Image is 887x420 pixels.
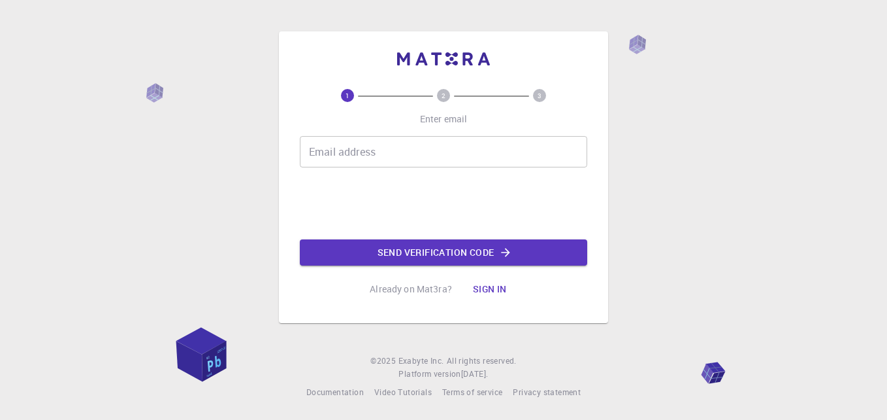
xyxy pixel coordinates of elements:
[374,387,432,397] span: Video Tutorials
[442,386,502,399] a: Terms of service
[398,355,444,368] a: Exabyte Inc.
[398,368,460,381] span: Platform version
[306,387,364,397] span: Documentation
[370,355,398,368] span: © 2025
[461,368,489,379] span: [DATE] .
[346,91,349,100] text: 1
[300,239,587,266] button: Send verification code
[442,91,445,100] text: 2
[344,178,543,229] iframe: reCAPTCHA
[374,386,432,399] a: Video Tutorials
[306,386,364,399] a: Documentation
[447,355,517,368] span: All rights reserved.
[370,283,452,296] p: Already on Mat3ra?
[462,276,517,302] button: Sign in
[513,387,581,397] span: Privacy statement
[538,91,541,100] text: 3
[461,368,489,381] a: [DATE].
[513,386,581,399] a: Privacy statement
[420,113,468,126] p: Enter email
[398,355,444,366] span: Exabyte Inc.
[442,387,502,397] span: Terms of service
